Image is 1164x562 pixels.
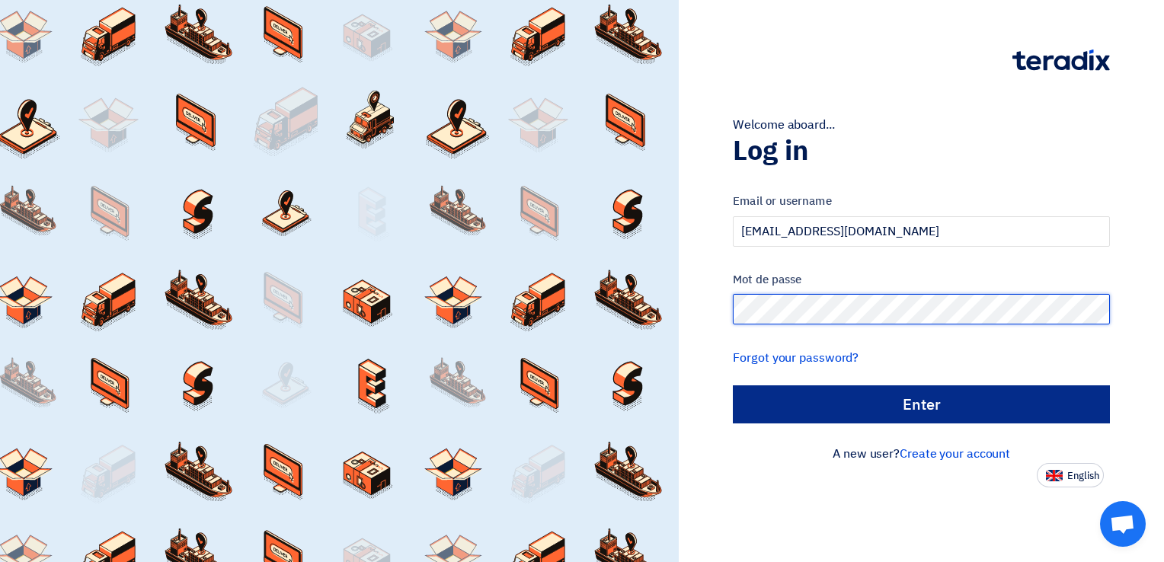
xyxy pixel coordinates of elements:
div: Welcome aboard... [733,116,1110,134]
a: Forgot your password? [733,349,859,367]
label: Mot de passe [733,271,1110,289]
font: A new user? [833,445,1010,463]
h1: Log in [733,134,1110,168]
label: Email or username [733,193,1110,210]
a: Create your account [900,445,1010,463]
img: en-US.png [1046,470,1063,481]
span: English [1067,471,1099,481]
button: English [1037,463,1104,487]
input: Enter [733,385,1110,423]
a: Open chat [1100,501,1146,547]
img: Teradix logo [1012,49,1110,71]
input: Enter your business email or username... [733,216,1110,247]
